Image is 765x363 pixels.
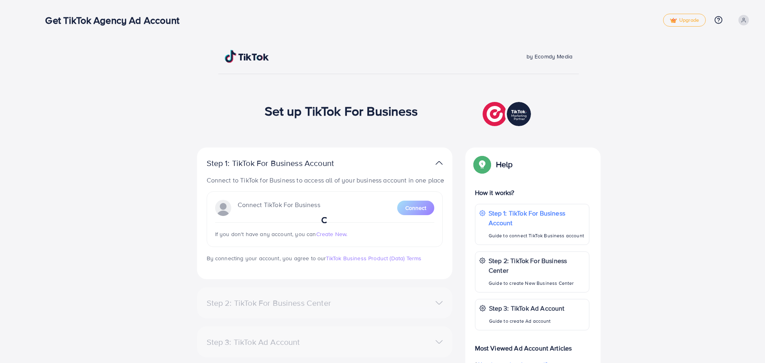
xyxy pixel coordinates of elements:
[489,316,565,326] p: Guide to create Ad account
[45,15,185,26] h3: Get TikTok Agency Ad Account
[489,303,565,313] p: Step 3: TikTok Ad Account
[489,256,585,275] p: Step 2: TikTok For Business Center
[207,158,360,168] p: Step 1: TikTok For Business Account
[663,14,706,27] a: tickUpgrade
[265,103,418,118] h1: Set up TikTok For Business
[670,18,677,23] img: tick
[475,157,489,172] img: Popup guide
[670,17,699,23] span: Upgrade
[475,188,589,197] p: How it works?
[489,231,585,241] p: Guide to connect TikTok Business account
[475,337,589,353] p: Most Viewed Ad Account Articles
[483,100,533,128] img: TikTok partner
[496,160,513,169] p: Help
[435,157,443,169] img: TikTok partner
[489,208,585,228] p: Step 1: TikTok For Business Account
[527,52,572,60] span: by Ecomdy Media
[489,278,585,288] p: Guide to create New Business Center
[225,50,269,63] img: TikTok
